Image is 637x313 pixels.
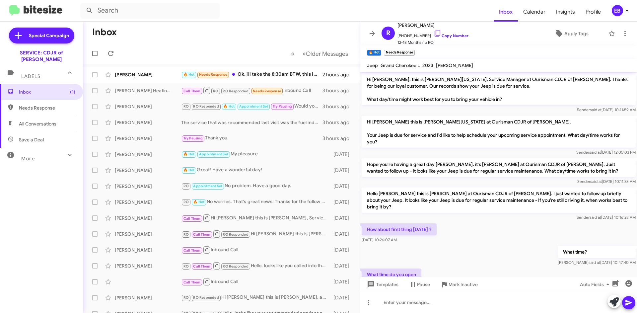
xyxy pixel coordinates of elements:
[330,294,355,301] div: [DATE]
[589,150,601,155] span: said at
[590,179,602,184] span: said at
[19,105,75,111] span: Needs Response
[181,182,330,190] div: No problem. Have a good day.
[181,103,322,110] div: Would you like one of the representatives to call you about any vehicle concerns?
[330,263,355,269] div: [DATE]
[362,73,636,105] p: Hi [PERSON_NAME], this is [PERSON_NAME][US_STATE], Service Manager at Ourisman CDJR of [PERSON_NA...
[193,264,210,269] span: Call Them
[330,215,355,221] div: [DATE]
[449,278,478,290] span: Mark Inactive
[362,116,636,148] p: Hi [PERSON_NAME] this is [PERSON_NAME][US_STATE] at Ourisman CDJR of [PERSON_NAME]. Your Jeep is ...
[181,71,322,78] div: Ok, ill take the 8:30am BTW, this is [PERSON_NAME], [PERSON_NAME]'s husband 👍
[181,214,330,222] div: Hi [PERSON_NAME] this is [PERSON_NAME], Service Manager at Ourisman CDJR of Bowie. Just wanted to...
[181,294,330,301] div: Hi [PERSON_NAME] this is [PERSON_NAME], at Ourisman CDJR of [PERSON_NAME]. Our records indicate t...
[360,278,404,290] button: Templates
[253,89,281,93] span: Needs Response
[115,135,181,142] div: [PERSON_NAME]
[273,104,292,109] span: Try Pausing
[181,246,330,254] div: Inbound Call
[181,86,322,95] div: Inbound Call
[183,136,203,140] span: Try Pausing
[181,150,330,158] div: My pleasure
[19,89,75,95] span: Inbox
[199,152,228,156] span: Appointment Set
[183,168,195,172] span: 🔥 Hot
[223,104,235,109] span: 🔥 Hot
[551,2,580,22] a: Insights
[183,72,195,77] span: 🔥 Hot
[577,179,636,184] span: Sender [DATE] 10:11:38 AM
[386,28,390,39] span: R
[183,200,189,204] span: RO
[362,188,636,213] p: Hello [PERSON_NAME] this is [PERSON_NAME] at Ourisman CDJR of [PERSON_NAME]. I just wanted to fol...
[115,263,181,269] div: [PERSON_NAME]
[181,262,330,270] div: Hello, looks like you called into the dealership . Has someone assisted you accordingly?
[575,278,617,290] button: Auto Fields
[590,215,601,220] span: said at
[537,28,605,39] button: Apply Tags
[213,89,218,93] span: RO
[193,232,210,237] span: Call Them
[435,278,483,290] button: Mark Inactive
[322,87,355,94] div: 3 hours ago
[397,39,468,46] span: 12-18 Months no RO
[580,2,606,22] a: Profile
[181,134,322,142] div: Thank you.
[322,71,355,78] div: 2 hours ago
[577,107,636,112] span: Sender [DATE] 10:11:59 AM
[362,269,421,280] p: What time do you open
[223,232,248,237] span: RO Responded
[115,199,181,205] div: [PERSON_NAME]
[183,216,201,221] span: Call Them
[422,62,433,68] span: 2023
[80,3,220,19] input: Search
[302,49,306,58] span: »
[29,32,69,39] span: Special Campaign
[330,231,355,237] div: [DATE]
[589,260,600,265] span: said at
[183,264,189,269] span: RO
[115,119,181,126] div: [PERSON_NAME]
[115,215,181,221] div: [PERSON_NAME]
[576,150,636,155] span: Sender [DATE] 12:05:03 PM
[362,237,397,242] span: [DATE] 10:26:07 AM
[330,151,355,158] div: [DATE]
[518,2,551,22] a: Calendar
[181,277,330,286] div: Inbound Call
[330,167,355,174] div: [DATE]
[590,107,602,112] span: said at
[183,104,189,109] span: RO
[606,5,630,16] button: EB
[183,295,189,300] span: RO
[330,199,355,205] div: [DATE]
[239,104,268,109] span: Appointment Set
[367,62,378,68] span: Jeep
[436,62,473,68] span: [PERSON_NAME]
[193,295,219,300] span: RO Responded
[115,247,181,253] div: [PERSON_NAME]
[21,73,40,79] span: Labels
[494,2,518,22] span: Inbox
[199,72,227,77] span: Needs Response
[330,278,355,285] div: [DATE]
[287,47,299,60] button: Previous
[362,158,636,177] p: Hope you're having a great day [PERSON_NAME]. it's [PERSON_NAME] at Ourisman CDJR of [PERSON_NAME...
[322,135,355,142] div: 3 hours ago
[287,47,352,60] nav: Page navigation example
[291,49,295,58] span: «
[558,260,636,265] span: [PERSON_NAME] [DATE] 10:47:40 AM
[397,21,468,29] span: [PERSON_NAME]
[322,103,355,110] div: 3 hours ago
[381,62,420,68] span: Grand Cherokee L
[21,156,35,162] span: More
[115,103,181,110] div: [PERSON_NAME]
[181,198,330,206] div: No worries. That's great news! Thanks for the follow up.
[183,89,201,93] span: Call Them
[193,200,204,204] span: 🔥 Hot
[298,47,352,60] button: Next
[193,104,219,109] span: RO Responded
[19,136,44,143] span: Save a Deal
